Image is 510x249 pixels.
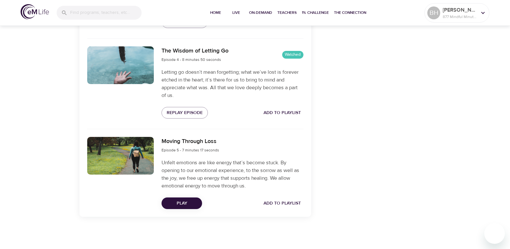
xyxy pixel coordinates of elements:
[228,9,244,16] span: Live
[162,68,303,99] p: Letting go doesn’t mean forgetting; what we’ve lost is forever etched in the heart; it’s there fo...
[484,223,505,244] iframe: Button to launch messaging window
[70,6,142,20] input: Find programs, teachers, etc...
[249,9,272,16] span: On-Demand
[443,14,477,20] p: 877 Mindful Minutes
[208,9,223,16] span: Home
[162,197,202,209] button: Play
[162,46,228,56] h6: The Wisdom of Letting Go
[277,9,297,16] span: Teachers
[334,9,366,16] span: The Connection
[302,9,329,16] span: 1% Challenge
[167,199,197,207] span: Play
[427,6,440,19] div: BH
[162,159,303,190] p: Unfelt emotions are like energy that’s become stuck. By opening to our emotional experience, to t...
[162,107,208,119] button: Replay Episode
[264,109,301,117] span: Add to Playlist
[264,199,301,207] span: Add to Playlist
[261,197,303,209] button: Add to Playlist
[162,148,219,153] span: Episode 5 - 7 minutes 17 seconds
[282,52,303,58] span: Watched
[162,57,221,62] span: Episode 4 - 8 minutes 50 seconds
[167,109,203,117] span: Replay Episode
[162,137,219,146] h6: Moving Through Loss
[443,6,477,14] p: [PERSON_NAME]
[21,4,49,19] img: logo
[261,107,303,119] button: Add to Playlist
